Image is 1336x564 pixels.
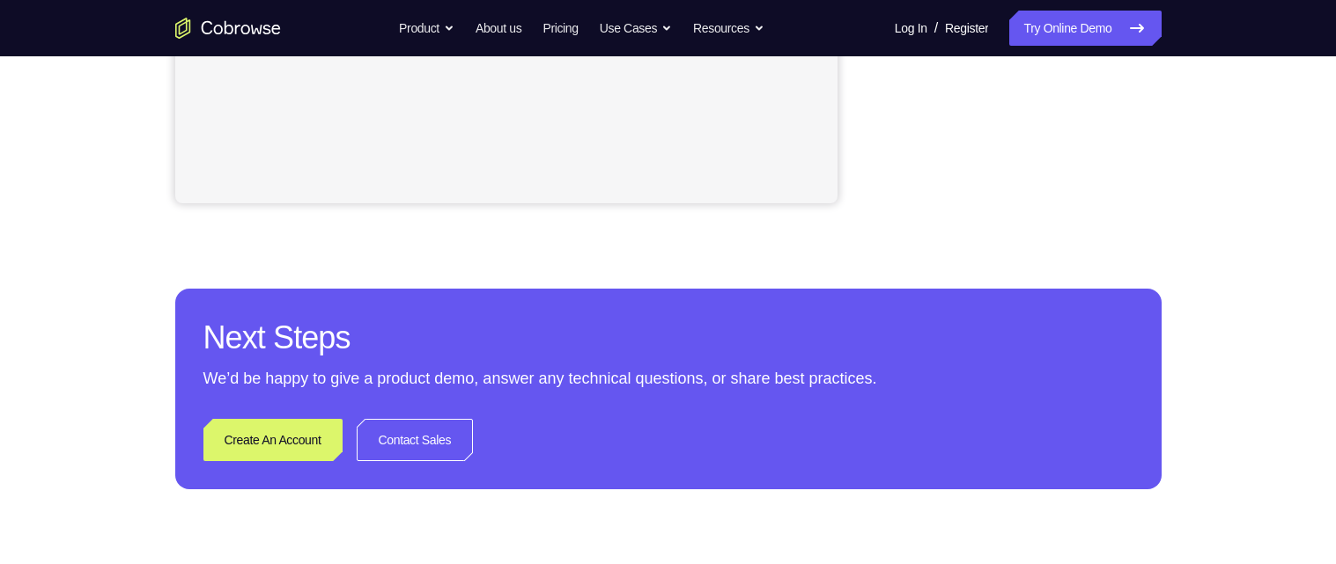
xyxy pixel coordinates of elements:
[895,11,927,46] a: Log In
[399,11,454,46] button: Product
[357,419,474,461] a: Contact Sales
[175,18,281,39] a: Go to the home page
[1009,11,1161,46] a: Try Online Demo
[203,366,1133,391] p: We’d be happy to give a product demo, answer any technical questions, or share best practices.
[476,11,521,46] a: About us
[203,317,1133,359] h2: Next Steps
[934,18,938,39] span: /
[693,11,764,46] button: Resources
[945,11,988,46] a: Register
[543,11,578,46] a: Pricing
[600,11,672,46] button: Use Cases
[203,419,343,461] a: Create An Account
